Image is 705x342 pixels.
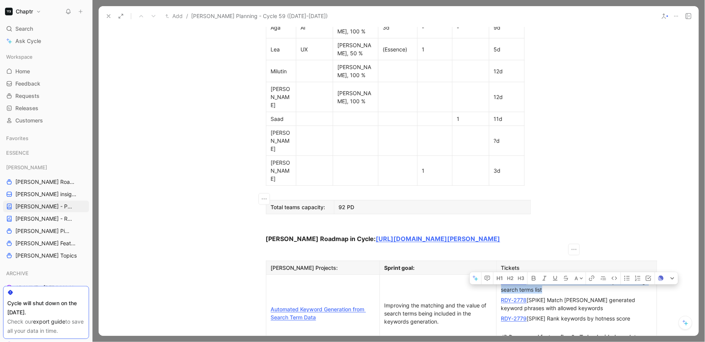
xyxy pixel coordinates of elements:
[501,278,652,294] div: [SPIKE] Create a list of Allowed Keywords using search terms list
[3,188,89,200] a: [PERSON_NAME] insights
[339,203,526,211] div: 92 PD
[3,51,89,63] div: Workspace
[266,235,376,243] strong: [PERSON_NAME] Roadmap in Cycle:
[457,23,484,31] div: -
[15,178,76,186] span: [PERSON_NAME] Roadmap - open items
[186,12,188,21] span: /
[163,12,185,21] button: Add
[16,8,33,15] h1: Chaptr
[3,225,89,237] a: [PERSON_NAME] Pipeline
[3,282,89,294] a: ARCHIVE - [PERSON_NAME] Pipeline
[385,301,492,325] div: Improving the matching and the value of search terms being included in the keywords generation.
[33,318,65,325] a: export guide
[15,252,77,259] span: [PERSON_NAME] Topics
[494,167,520,175] div: 3d
[494,137,520,145] div: ?d
[457,115,484,123] div: 1
[3,268,89,279] div: ARCHIVE
[3,102,89,114] a: Releases
[271,85,291,109] div: [PERSON_NAME]
[6,164,47,171] span: [PERSON_NAME]
[338,89,373,105] div: [PERSON_NAME], 100 %
[5,8,13,15] img: Chaptr
[338,41,373,57] div: [PERSON_NAME], 50 %
[15,36,41,46] span: Ask Cycle
[271,306,366,321] a: Automated Keyword Generation from Search Term Data
[15,284,81,292] span: ARCHIVE - [PERSON_NAME] Pipeline
[3,147,89,161] div: ESSENCE
[7,299,85,317] div: Cycle will shut down on the [DATE].
[301,23,328,31] div: AI
[3,213,89,225] a: [PERSON_NAME] - REFINEMENTS
[271,115,291,123] div: Saad
[572,273,586,285] button: A
[494,115,520,123] div: 11d
[3,66,89,77] a: Home
[3,238,89,249] a: [PERSON_NAME] Features
[15,117,43,124] span: Customers
[3,147,89,159] div: ESSENCE
[271,45,291,53] div: Lea
[6,53,33,61] span: Workspace
[3,115,89,126] a: Customers
[501,297,527,303] a: RDY-2778
[15,215,74,223] span: [PERSON_NAME] - REFINEMENTS
[3,268,89,306] div: ARCHIVEARCHIVE - [PERSON_NAME] PipelineARCHIVE - Noa Pipeline
[422,167,447,175] div: 1
[494,67,520,75] div: 12d
[3,35,89,47] a: Ask Cycle
[301,45,328,53] div: UX
[385,264,415,271] strong: Sprint goal:
[3,162,89,173] div: [PERSON_NAME]
[494,45,520,53] div: 5d
[3,132,89,144] div: Favorites
[3,23,89,35] div: Search
[3,250,89,261] a: [PERSON_NAME] Topics
[15,80,40,88] span: Feedback
[501,296,652,312] div: [SPIKE] Match [PERSON_NAME] generated keyword phrases with allowed keywords
[271,129,291,153] div: [PERSON_NAME]
[501,315,527,322] a: RDY-2779
[15,240,79,247] span: [PERSON_NAME] Features
[338,63,373,79] div: [PERSON_NAME], 100 %
[15,203,74,210] span: [PERSON_NAME] - PLANNINGS
[494,23,520,31] div: 9d
[383,45,413,53] div: (Essence)
[15,190,78,198] span: [PERSON_NAME] insights
[3,6,43,17] button: ChaptrChaptr
[422,45,447,53] div: 1
[7,317,85,335] div: Check our to save all your data in time.
[422,23,447,31] div: -
[15,92,40,100] span: Requests
[3,176,89,188] a: [PERSON_NAME] Roadmap - open items
[15,104,38,112] span: Releases
[3,90,89,102] a: Requests
[501,314,652,322] div: [SPIKE] Rank keywords by hotness score
[191,12,328,21] span: [PERSON_NAME] Planning - Cycle 59 ([DATE]-[DATE])
[6,269,28,277] span: ARCHIVE
[3,162,89,261] div: [PERSON_NAME][PERSON_NAME] Roadmap - open items[PERSON_NAME] insights[PERSON_NAME] - PLANNINGS[PE...
[494,93,520,101] div: 12d
[271,67,291,75] div: Milutin
[271,264,375,272] div: [PERSON_NAME] Projects:
[15,227,71,235] span: [PERSON_NAME] Pipeline
[376,235,500,243] a: [URL][DOMAIN_NAME][PERSON_NAME]
[501,264,652,272] div: Tickets
[3,78,89,89] a: Feedback
[338,19,373,35] div: [PERSON_NAME], 100 %
[6,149,29,157] span: ESSENCE
[15,68,30,75] span: Home
[271,203,329,211] div: Total teams capacity:
[383,23,413,31] div: 3d
[271,23,291,31] div: Aga
[15,24,33,33] span: Search
[6,134,28,142] span: Favorites
[3,201,89,212] a: [PERSON_NAME] - PLANNINGS
[271,159,291,183] div: [PERSON_NAME]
